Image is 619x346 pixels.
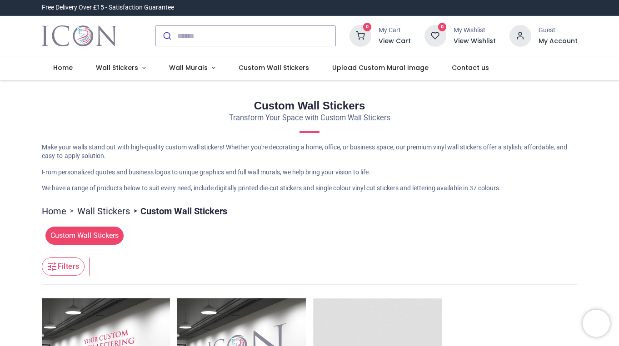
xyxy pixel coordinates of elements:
[66,207,77,216] span: >
[45,227,124,245] span: Custom Wall Stickers
[239,63,309,72] span: Custom Wall Stickers
[42,113,578,124] p: Transform Your Space with Custom Wall Stickers
[379,37,411,46] a: View Cart
[42,257,85,276] button: Filters
[53,63,73,72] span: Home
[96,63,138,72] span: Wall Stickers
[363,23,372,31] sup: 0
[42,143,578,161] p: Make your walls stand out with high-quality custom wall stickers! Whether you're decorating a hom...
[157,56,227,80] a: Wall Murals
[42,23,117,49] a: Logo of Icon Wall Stickers
[583,310,610,337] iframe: Brevo live chat
[438,23,447,31] sup: 0
[130,207,140,216] span: >
[379,26,411,35] div: My Cart
[42,168,578,177] p: From personalized quotes and business logos to unique graphics and full wall murals, we help brin...
[130,205,227,217] li: Custom Wall Stickers
[539,37,578,46] a: My Account
[42,23,117,49] img: Icon Wall Stickers
[169,63,208,72] span: Wall Murals
[42,98,578,114] h2: Custom Wall Stickers
[42,3,174,12] div: Free Delivery Over £15 - Satisfaction Guarantee
[85,56,158,80] a: Wall Stickers
[42,184,578,193] p: We have a range of products below to suit every need, include digitally printed die-cut stickers ...
[77,205,130,217] a: Wall Stickers
[452,63,489,72] span: Contact us
[387,3,578,12] iframe: Customer reviews powered by Trustpilot
[156,26,177,46] button: Submit
[424,32,446,39] a: 0
[454,26,496,35] div: My Wishlist
[454,37,496,46] a: View Wishlist
[539,26,578,35] div: Guest
[349,32,371,39] a: 0
[332,63,429,72] span: Upload Custom Mural Image
[42,227,124,245] button: Custom Wall Stickers
[42,205,66,217] a: Home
